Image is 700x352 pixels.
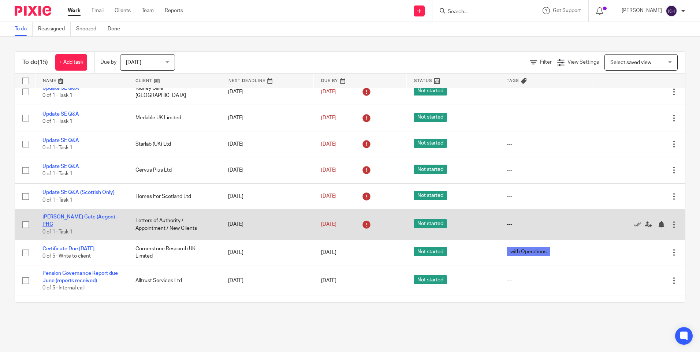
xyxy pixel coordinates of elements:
[42,172,72,177] span: 0 of 1 · Task 1
[128,296,221,322] td: Cincinnati Global Underwriting Limited
[507,79,519,83] span: Tags
[321,194,336,199] span: [DATE]
[221,105,314,131] td: [DATE]
[126,60,141,65] span: [DATE]
[221,210,314,240] td: [DATE]
[42,246,94,251] a: Certificate Due [DATE]
[447,9,513,15] input: Search
[622,7,662,14] p: [PERSON_NAME]
[42,214,118,227] a: [PERSON_NAME] Gate (Aegon) - PHC
[321,168,336,173] span: [DATE]
[221,183,314,209] td: [DATE]
[414,219,447,228] span: Not started
[553,8,581,13] span: Get Support
[221,131,314,157] td: [DATE]
[567,60,599,65] span: View Settings
[507,193,585,200] div: ---
[128,131,221,157] td: Starlab (UK) Ltd
[128,79,221,105] td: Kidney Care [GEOGRAPHIC_DATA]
[42,229,72,235] span: 0 of 1 · Task 1
[221,157,314,183] td: [DATE]
[68,7,81,14] a: Work
[414,191,447,200] span: Not started
[38,59,48,65] span: (15)
[128,105,221,131] td: Medable UK Limited
[414,165,447,174] span: Not started
[42,271,118,283] a: Pension Governance Report due June (reports received)
[221,296,314,322] td: [DATE]
[507,221,585,228] div: ---
[42,93,72,98] span: 0 of 1 · Task 1
[42,145,72,150] span: 0 of 1 · Task 1
[414,86,447,96] span: Not started
[42,119,72,124] span: 0 of 1 · Task 1
[115,7,131,14] a: Clients
[128,183,221,209] td: Homes For Scotland Ltd
[610,60,651,65] span: Select saved view
[414,275,447,284] span: Not started
[507,166,585,174] div: ---
[414,113,447,122] span: Not started
[38,22,71,36] a: Reassigned
[55,54,87,71] a: + Add task
[92,7,104,14] a: Email
[128,240,221,266] td: Cornerstone Research UK Limited
[507,247,550,256] span: with Operations
[100,59,116,66] p: Due by
[108,22,126,36] a: Done
[15,22,33,36] a: To do
[321,222,336,227] span: [DATE]
[42,286,85,291] span: 0 of 5 · Internal call
[42,138,79,143] a: Update SE Q&A
[507,88,585,96] div: ---
[76,22,102,36] a: Snoozed
[165,7,183,14] a: Reports
[42,198,72,203] span: 0 of 1 · Task 1
[221,79,314,105] td: [DATE]
[128,266,221,296] td: Alltrust Services Ltd
[507,141,585,148] div: ---
[507,114,585,121] div: ---
[42,254,91,259] span: 0 of 5 · Write to client
[42,164,79,169] a: Update SE Q&A
[321,89,336,94] span: [DATE]
[42,86,79,91] a: Update SE Q&A
[666,5,677,17] img: svg%3E
[128,210,221,240] td: Letters of Authority / Appointment / New Clients
[540,60,552,65] span: Filter
[321,250,336,255] span: [DATE]
[634,221,645,228] a: Mark as done
[507,277,585,284] div: ---
[414,139,447,148] span: Not started
[321,278,336,283] span: [DATE]
[321,142,336,147] span: [DATE]
[42,190,115,195] a: Update SE Q&A (Scottish Only)
[128,157,221,183] td: Cervus Plus Ltd
[221,266,314,296] td: [DATE]
[142,7,154,14] a: Team
[42,112,79,117] a: Update SE Q&A
[221,240,314,266] td: [DATE]
[321,115,336,120] span: [DATE]
[15,6,51,16] img: Pixie
[22,59,48,66] h1: To do
[414,247,447,256] span: Not started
